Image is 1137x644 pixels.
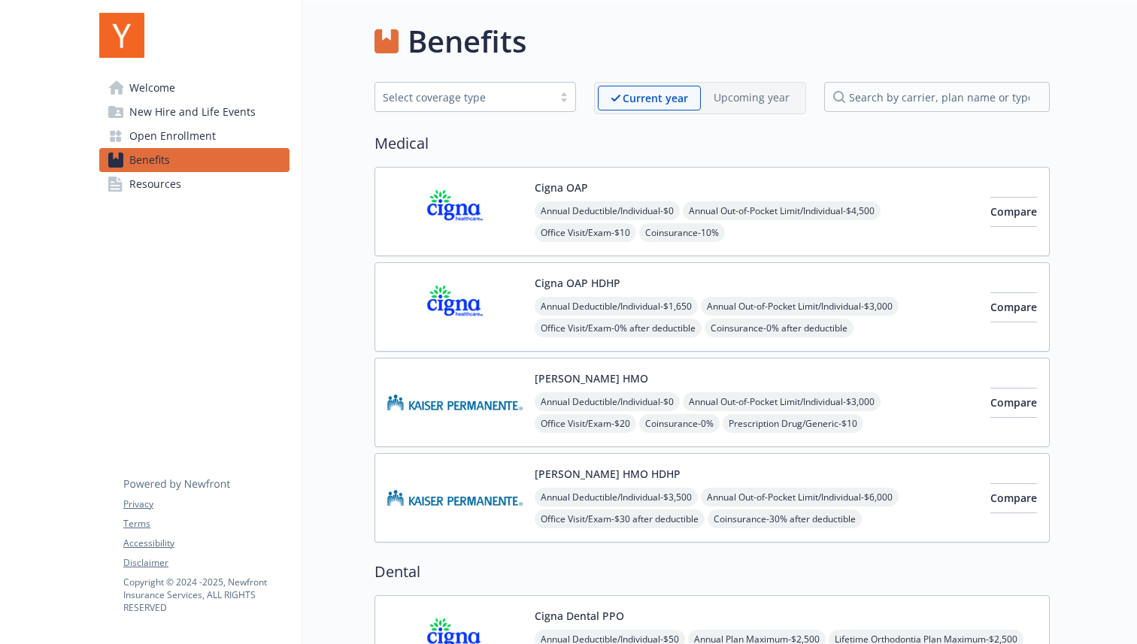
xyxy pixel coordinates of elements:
span: Annual Out-of-Pocket Limit/Individual - $6,000 [701,488,899,506]
a: Benefits [99,148,290,172]
img: Kaiser Permanente Insurance Company carrier logo [387,370,523,434]
span: Open Enrollment [129,124,216,148]
span: Office Visit/Exam - $10 [535,223,636,242]
a: Disclaimer [123,556,289,570]
button: Cigna OAP [535,180,588,195]
span: Coinsurance - 0% after deductible [705,319,854,337]
span: Annual Deductible/Individual - $0 [535,201,680,220]
div: Select coverage type [383,89,545,105]
img: Kaiser Permanente Insurance Company carrier logo [387,466,523,530]
span: Welcome [129,76,175,100]
span: Prescription Drug/Generic - $10 [723,414,863,433]
span: Annual Out-of-Pocket Limit/Individual - $3,000 [701,297,899,316]
span: Resources [129,172,181,196]
h2: Dental [374,561,1050,583]
span: Office Visit/Exam - 0% after deductible [535,319,702,337]
a: New Hire and Life Events [99,100,290,124]
span: Office Visit/Exam - $20 [535,414,636,433]
a: Open Enrollment [99,124,290,148]
span: Annual Deductible/Individual - $1,650 [535,297,698,316]
input: search by carrier, plan name or type [824,82,1050,112]
span: Benefits [129,148,170,172]
span: Compare [990,395,1037,410]
span: Coinsurance - 30% after deductible [708,509,862,528]
a: Accessibility [123,537,289,550]
span: Coinsurance - 10% [639,223,725,242]
p: Copyright © 2024 - 2025 , Newfront Insurance Services, ALL RIGHTS RESERVED [123,576,289,614]
p: Current year [623,90,688,106]
p: Upcoming year [714,89,790,105]
button: Compare [990,197,1037,227]
a: Privacy [123,497,289,511]
button: Compare [990,483,1037,513]
span: Annual Deductible/Individual - $3,500 [535,488,698,506]
button: Compare [990,292,1037,322]
span: Annual Out-of-Pocket Limit/Individual - $4,500 [683,201,881,220]
button: [PERSON_NAME] HMO [535,370,648,386]
a: Resources [99,172,290,196]
a: Terms [123,517,289,531]
img: CIGNA carrier logo [387,275,523,339]
h2: Medical [374,132,1050,155]
span: Coinsurance - 0% [639,414,720,433]
button: Compare [990,388,1037,418]
button: [PERSON_NAME] HMO HDHP [535,466,681,482]
span: Compare [990,491,1037,505]
img: CIGNA carrier logo [387,180,523,243]
span: New Hire and Life Events [129,100,256,124]
span: Office Visit/Exam - $30 after deductible [535,509,705,528]
span: Compare [990,204,1037,219]
button: Cigna Dental PPO [535,608,624,624]
a: Welcome [99,76,290,100]
span: Compare [990,300,1037,314]
span: Upcoming year [701,86,802,110]
h1: Benefits [408,19,526,64]
span: Annual Out-of-Pocket Limit/Individual - $3,000 [683,392,881,411]
span: Annual Deductible/Individual - $0 [535,392,680,411]
button: Cigna OAP HDHP [535,275,620,291]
